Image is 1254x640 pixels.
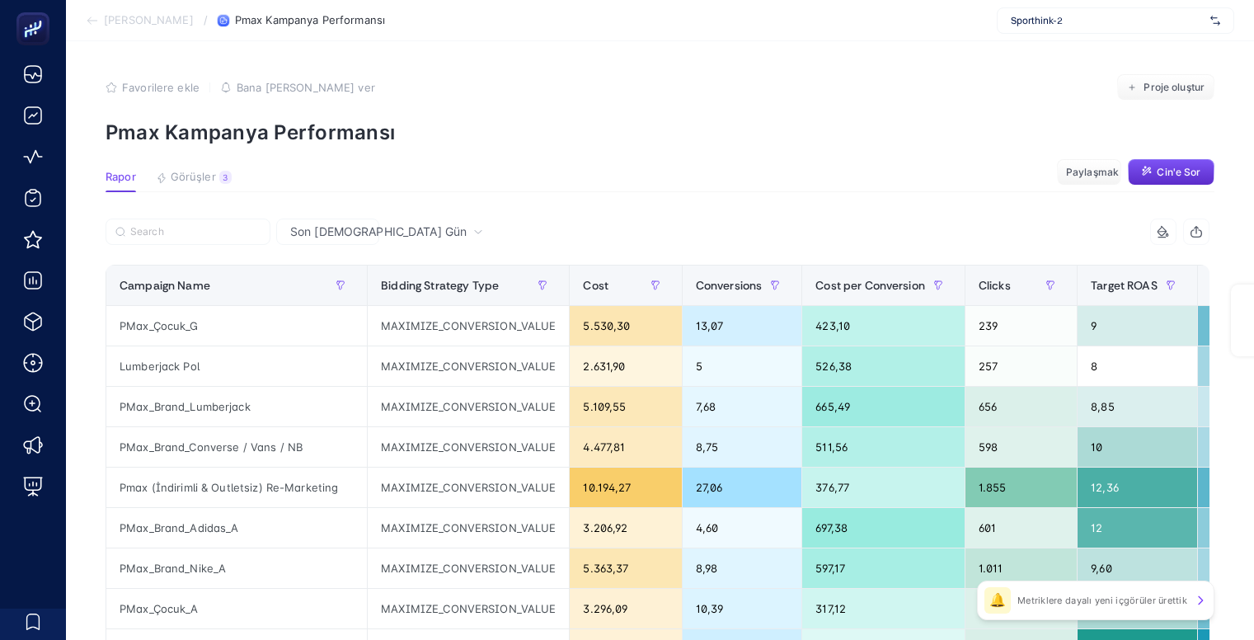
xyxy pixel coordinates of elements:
div: 13,07 [683,306,802,346]
div: 27,06 [683,468,802,507]
div: PMax_Çocuk_G [106,306,367,346]
font: 🔔 [989,594,1006,607]
div: PMax_Brand_Nike_A [106,548,367,588]
font: Paylaşmak [1066,166,1119,178]
div: 5.530,30 [570,306,681,346]
div: 10.194,27 [570,468,681,507]
span: Cost [583,279,608,292]
div: Lumberjack Pol [106,346,367,386]
div: 8,85 [1078,387,1197,426]
div: 526,38 [802,346,965,386]
font: Görüşler [171,170,216,183]
span: Clicks [979,279,1011,292]
button: Proje oluştur [1117,74,1214,101]
font: Pmax Kampanya Performansı [106,120,395,144]
div: 423,10 [802,306,965,346]
div: 697,38 [802,508,965,548]
div: PMax_Brand_Lumberjack [106,387,367,426]
div: 2.631,90 [570,346,681,386]
input: Search [130,226,261,238]
div: 5.109,55 [570,387,681,426]
div: 9,60 [1078,548,1197,588]
div: MAXIMIZE_CONVERSION_VALUE [368,508,569,548]
font: Proje oluştur [1144,81,1205,93]
div: 5 [683,346,802,386]
span: Conversions [696,279,763,292]
span: Target ROAS [1091,279,1158,292]
div: 597,17 [802,548,965,588]
button: Favorilere ekle [106,81,200,94]
div: PMax_Brand_Adidas_A [106,508,367,548]
div: MAXIMIZE_CONVERSION_VALUE [368,427,569,467]
font: Favorilere ekle [122,81,200,94]
div: 239 [965,306,1077,346]
font: Metriklere dayalı yeni içgörüler ürettik [1017,595,1187,606]
div: 317,12 [802,589,965,628]
div: 257 [965,346,1077,386]
img: svg%3e [1210,12,1220,29]
span: Campaign Name [120,279,210,292]
div: 3.206,92 [570,508,681,548]
div: 10,39 [683,589,802,628]
div: 1.011 [965,548,1077,588]
div: 621 [965,589,1077,628]
div: 5.363,37 [570,548,681,588]
div: 1.855 [965,468,1077,507]
span: Cost per Conversion [815,279,925,292]
button: Paylaşmak [1057,159,1121,186]
div: 12,36 [1078,468,1197,507]
font: Rapor [106,170,136,183]
div: 8,98 [683,548,802,588]
div: 376,77 [802,468,965,507]
div: PMax_Brand_Converse / Vans / NB [106,427,367,467]
font: Bana [PERSON_NAME] ver [237,81,375,94]
div: 8,75 [683,427,802,467]
div: 598 [965,427,1077,467]
font: 3 [223,172,228,182]
div: 9 [1078,306,1197,346]
div: MAXIMIZE_CONVERSION_VALUE [368,468,569,507]
div: 3.296,09 [570,589,681,628]
div: MAXIMIZE_CONVERSION_VALUE [368,306,569,346]
div: MAXIMIZE_CONVERSION_VALUE [368,589,569,628]
font: Sporthink-2 [1011,14,1063,26]
span: Bidding Strategy Type [381,279,499,292]
font: [PERSON_NAME] [104,13,194,26]
div: MAXIMIZE_CONVERSION_VALUE [368,387,569,426]
div: 7,68 [683,387,802,426]
div: 511,56 [802,427,965,467]
div: 12 [1078,508,1197,548]
div: 656 [965,387,1077,426]
div: 4.477,81 [570,427,681,467]
div: 4,60 [683,508,802,548]
div: 8 [1078,346,1197,386]
div: 665,49 [802,387,965,426]
div: MAXIMIZE_CONVERSION_VALUE [368,346,569,386]
font: Cin'e Sor [1157,166,1200,178]
div: MAXIMIZE_CONVERSION_VALUE [368,548,569,588]
button: Cin'e Sor [1128,159,1214,186]
div: 10 [1078,427,1197,467]
div: 601 [965,508,1077,548]
font: / [204,13,208,26]
button: Bana [PERSON_NAME] ver [220,81,375,94]
div: PMax_Çocuk_A [106,589,367,628]
div: Pmax (İndirimli & Outletsiz) Re-Marketing [106,468,367,507]
font: Son [DEMOGRAPHIC_DATA] Gün [290,224,467,238]
font: Pmax Kampanya Performansı [235,13,385,26]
